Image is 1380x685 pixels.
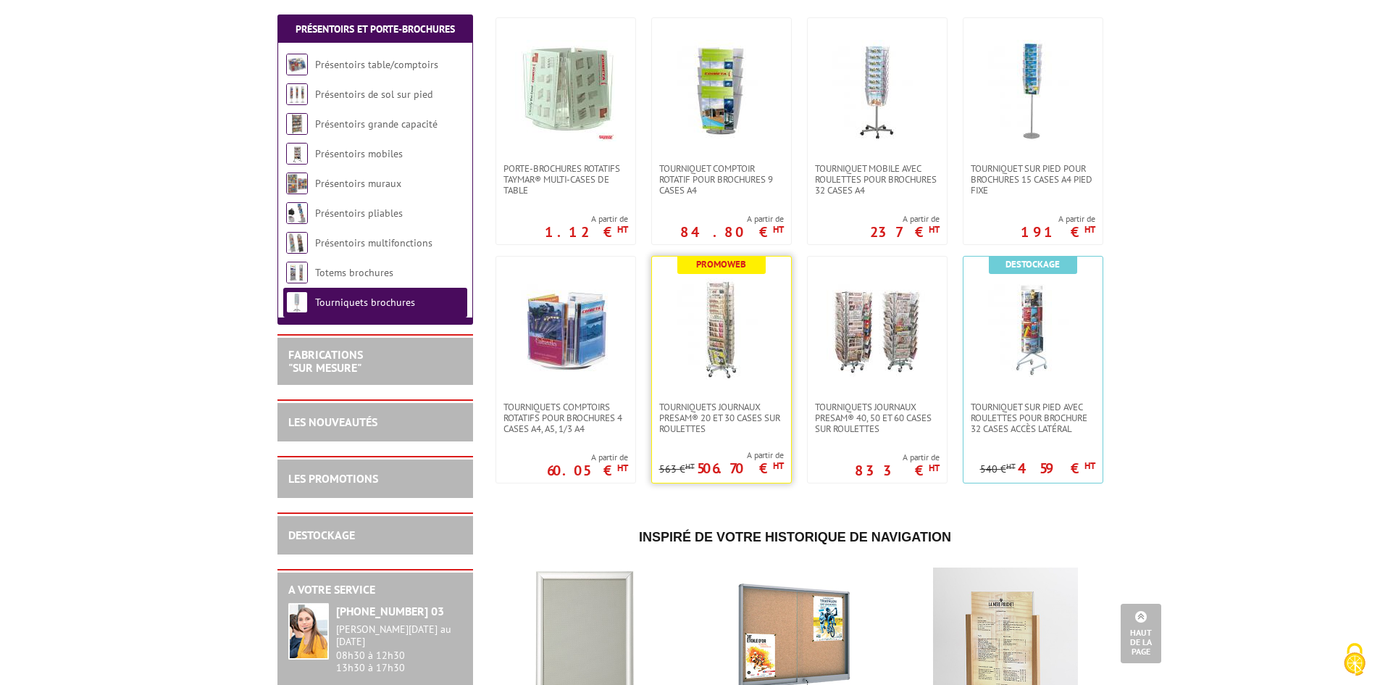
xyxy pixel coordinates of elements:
p: 540 € [980,464,1016,475]
span: A partir de [680,213,784,225]
img: Présentoirs de sol sur pied [286,83,308,105]
p: 1.12 € [545,228,628,236]
p: 833 € [855,466,940,475]
a: Présentoirs mobiles [315,147,403,160]
span: A partir de [855,452,940,463]
img: Totems brochures [286,262,308,283]
span: Tourniquet comptoir rotatif pour brochures 9 cases A4 [659,163,784,196]
img: Tourniquet mobile avec roulettes pour brochures 32 cases A4 [827,40,928,141]
h2: A votre service [288,584,462,597]
a: Tourniquet sur pied avec roulettes pour brochure 32 cases accès latéral [963,402,1103,434]
b: Promoweb [696,258,746,270]
p: 459 € [1018,464,1095,473]
a: Tourniquets brochures [315,296,415,309]
p: 60.05 € [547,466,628,475]
span: Porte-Brochures Rotatifs Taymar® Multi-cases de table [503,163,628,196]
span: Inspiré de votre historique de navigation [639,530,951,544]
a: Présentoirs muraux [315,177,401,190]
a: Totems brochures [315,266,393,279]
p: 191 € [1021,228,1095,236]
a: Tourniquet mobile avec roulettes pour brochures 32 cases A4 [808,163,947,196]
a: DESTOCKAGE [288,528,355,542]
sup: HT [929,223,940,236]
a: Présentoirs de sol sur pied [315,88,432,101]
div: 08h30 à 12h30 13h30 à 17h30 [336,623,462,673]
span: Tourniquets journaux Presam® 20 et 30 cases sur roulettes [659,402,784,434]
a: Haut de la page [1121,604,1161,663]
sup: HT [685,461,695,471]
img: Présentoirs grande capacité [286,113,308,135]
a: Tourniquet sur pied pour brochures 15 cases A4 Pied fixe [963,163,1103,196]
sup: HT [617,223,628,236]
img: Tourniquets journaux Presam® 20 et 30 cases sur roulettes [671,278,772,380]
sup: HT [1006,461,1016,471]
img: Présentoirs mobiles [286,143,308,165]
a: Tourniquet comptoir rotatif pour brochures 9 cases A4 [652,163,791,196]
span: A partir de [1021,213,1095,225]
sup: HT [929,462,940,474]
span: Tourniquet sur pied pour brochures 15 cases A4 Pied fixe [971,163,1095,196]
a: Présentoirs et Porte-brochures [296,22,455,36]
span: Tourniquets comptoirs rotatifs pour brochures 4 Cases A4, A5, 1/3 A4 [503,402,628,434]
span: A partir de [870,213,940,225]
a: LES PROMOTIONS [288,471,378,486]
p: 563 € [659,464,695,475]
a: Tourniquets journaux Presam® 20 et 30 cases sur roulettes [652,402,791,434]
a: LES NOUVEAUTÉS [288,415,377,429]
sup: HT [773,223,784,236]
img: Tourniquets journaux Presam® 40, 50 et 60 cases sur roulettes [827,278,928,380]
a: Tourniquets comptoirs rotatifs pour brochures 4 Cases A4, A5, 1/3 A4 [496,402,635,434]
img: Tourniquet comptoir rotatif pour brochures 9 cases A4 [671,40,772,141]
span: Tourniquet sur pied avec roulettes pour brochure 32 cases accès latéral [971,402,1095,434]
a: Porte-Brochures Rotatifs Taymar® Multi-cases de table [496,163,635,196]
sup: HT [617,462,628,474]
a: Tourniquets journaux Presam® 40, 50 et 60 cases sur roulettes [808,402,947,434]
img: Présentoirs pliables [286,202,308,224]
strong: [PHONE_NUMBER] 03 [336,604,444,618]
sup: HT [1084,460,1095,472]
sup: HT [1084,223,1095,236]
a: FABRICATIONS"Sur Mesure" [288,347,363,375]
b: Destockage [1005,258,1060,270]
img: Tourniquet sur pied pour brochures 15 cases A4 Pied fixe [982,40,1084,141]
span: A partir de [659,449,784,461]
img: Tourniquets brochures [286,291,308,313]
img: widget-service.jpg [288,603,329,660]
span: Tourniquets journaux Presam® 40, 50 et 60 cases sur roulettes [815,402,940,434]
span: Tourniquet mobile avec roulettes pour brochures 32 cases A4 [815,163,940,196]
span: A partir de [545,213,628,225]
img: Présentoirs multifonctions [286,232,308,254]
img: Cookies (fenêtre modale) [1337,642,1373,678]
a: Présentoirs pliables [315,207,403,220]
img: Présentoirs table/comptoirs [286,54,308,75]
a: Présentoirs grande capacité [315,117,438,130]
img: Présentoirs muraux [286,173,308,194]
div: [PERSON_NAME][DATE] au [DATE] [336,623,462,648]
a: Présentoirs multifonctions [315,236,432,249]
span: A partir de [547,452,628,463]
img: Tourniquet sur pied avec roulettes pour brochure 32 cases accès latéral [982,278,1084,380]
p: 506.70 € [697,464,784,473]
sup: HT [773,460,784,472]
img: Tourniquets comptoirs rotatifs pour brochures 4 Cases A4, A5, 1/3 A4 [515,278,616,380]
img: Porte-Brochures Rotatifs Taymar® Multi-cases de table [515,40,616,141]
button: Cookies (fenêtre modale) [1329,636,1380,685]
p: 84.80 € [680,228,784,236]
p: 237 € [870,228,940,236]
a: Présentoirs table/comptoirs [315,58,438,71]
